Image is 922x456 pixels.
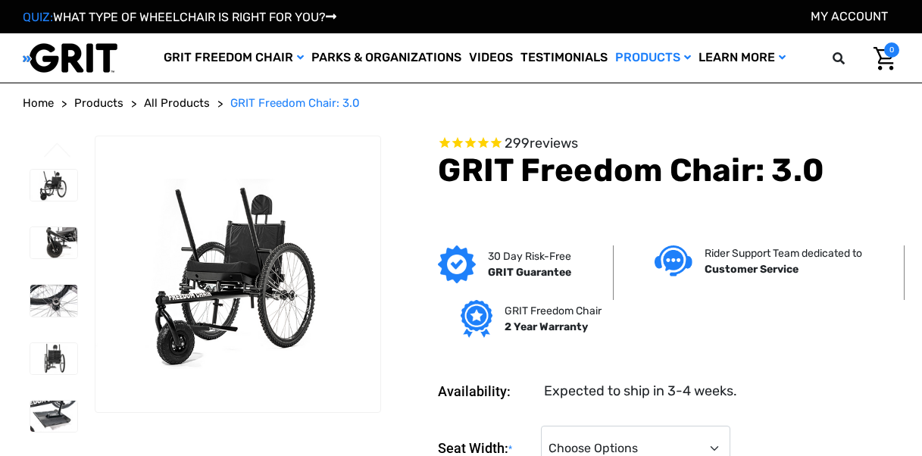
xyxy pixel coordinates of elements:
a: Cart with 0 items [862,42,899,74]
a: Parks & Organizations [308,33,465,83]
img: Cart [874,47,895,70]
span: GRIT Freedom Chair: 3.0 [230,96,360,110]
span: reviews [530,135,578,151]
input: Search [839,42,862,74]
dt: Availability: [438,381,533,401]
h1: GRIT Freedom Chair: 3.0 [438,151,899,189]
img: GRIT Freedom Chair: 3.0 [30,343,77,374]
a: Account [811,9,888,23]
span: Home [23,96,54,110]
a: GRIT Freedom Chair [160,33,308,83]
img: GRIT Freedom Chair: 3.0 [30,227,77,258]
img: GRIT Freedom Chair: 3.0 [30,170,77,201]
strong: GRIT Guarantee [488,266,571,279]
img: GRIT Guarantee [438,245,476,283]
a: Home [23,95,54,112]
span: Rated 4.6 out of 5 stars 299 reviews [438,136,899,152]
strong: 2 Year Warranty [505,320,588,333]
img: Customer service [655,245,692,276]
span: QUIZ: [23,10,53,24]
img: GRIT Freedom Chair: 3.0 [95,179,381,369]
img: GRIT All-Terrain Wheelchair and Mobility Equipment [23,42,117,73]
nav: Breadcrumb [23,95,899,112]
button: Go to slide 3 of 3 [42,142,73,161]
a: All Products [144,95,210,112]
p: Rider Support Team dedicated to [705,245,862,261]
p: GRIT Freedom Chair [505,303,602,319]
a: QUIZ:WHAT TYPE OF WHEELCHAIR IS RIGHT FOR YOU? [23,10,336,24]
img: GRIT Freedom Chair: 3.0 [30,285,77,316]
p: 30 Day Risk-Free [488,248,571,264]
a: Videos [465,33,517,83]
strong: Customer Service [705,263,799,276]
span: All Products [144,96,210,110]
a: Learn More [695,33,789,83]
span: 0 [884,42,899,58]
img: GRIT Freedom Chair: 3.0 [30,401,77,432]
a: GRIT Freedom Chair: 3.0 [230,95,360,112]
dd: Expected to ship in 3-4 weeks. [544,381,737,401]
span: 299 reviews [505,135,578,151]
a: Products [74,95,123,112]
img: Grit freedom [461,300,492,338]
span: Products [74,96,123,110]
a: Testimonials [517,33,611,83]
a: Products [611,33,695,83]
